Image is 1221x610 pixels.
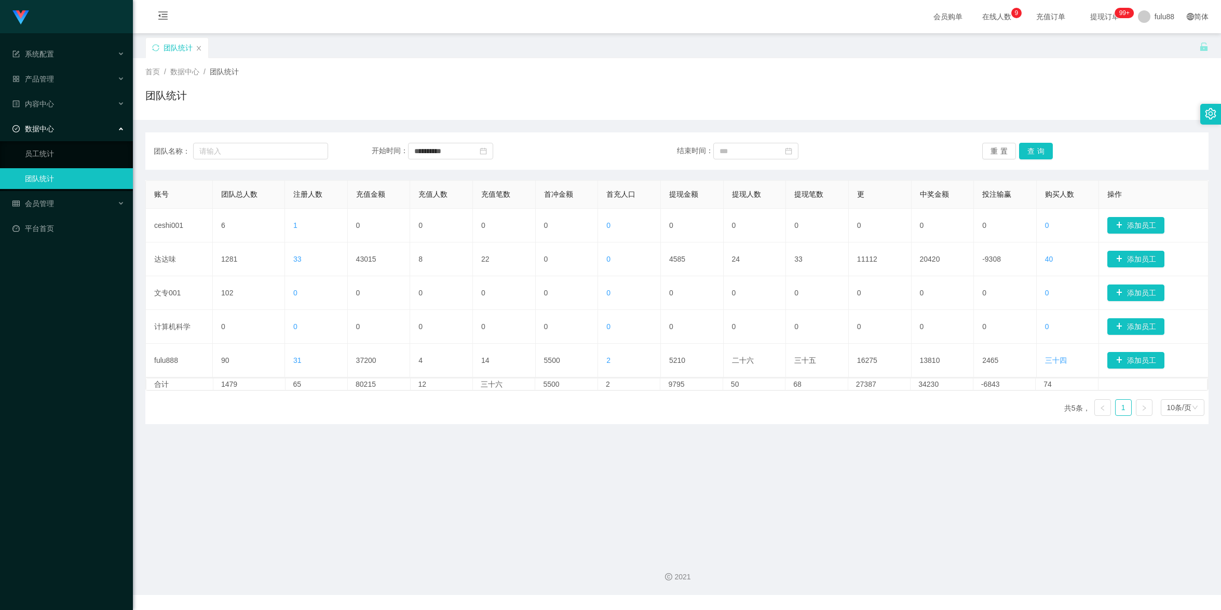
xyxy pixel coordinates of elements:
[145,1,181,34] i: 图标: 菜单折叠
[164,67,166,76] font: /
[154,255,176,263] font: 达达味
[981,380,1000,388] font: -6843
[12,200,20,207] i: 图标： 表格
[982,322,986,331] font: 0
[293,255,302,263] font: 33
[1107,217,1164,234] button: 图标: 加号添加员工
[25,100,54,108] font: 内容中心
[933,12,962,21] font: 会员购单
[677,146,713,155] font: 结束时间：
[1205,108,1216,119] i: 图标：设置
[1045,190,1074,198] font: 购买人数
[918,380,939,388] font: 34230
[1015,9,1019,17] font: 9
[25,168,125,189] a: 团队统计
[293,289,297,297] font: 0
[920,190,949,198] font: 中奖金额
[356,221,360,229] font: 0
[920,221,924,229] font: 0
[793,380,802,388] font: 68
[731,380,739,388] font: 50
[193,143,328,159] input: 请输入
[481,356,490,364] font: 14
[982,356,998,364] font: 2465
[544,322,548,331] font: 0
[1045,322,1049,331] font: 0
[606,356,610,364] font: 2
[1045,255,1053,263] font: 40
[293,380,302,388] font: 65
[857,190,864,198] font: 更
[1115,8,1134,18] sup: 175
[857,255,877,263] font: 11112
[544,289,548,297] font: 0
[1045,356,1067,364] font: 三十四
[544,356,560,364] font: 5500
[481,255,490,263] font: 22
[982,221,986,229] font: 0
[920,322,924,331] font: 0
[418,289,423,297] font: 0
[1121,403,1125,412] font: 1
[732,322,736,331] font: 0
[372,146,408,155] font: 开始时间：
[152,44,159,51] i: 图标：同步
[544,255,548,263] font: 0
[293,322,297,331] font: 0
[669,190,698,198] font: 提现金额
[221,322,225,331] font: 0
[669,221,673,229] font: 0
[920,356,940,364] font: 13810
[12,125,20,132] i: 图标: 检查-圆圈-o
[982,190,1011,198] font: 投注输赢
[12,218,125,239] a: 图标：仪表板平台首页
[1141,405,1147,411] i: 图标： 右
[982,255,1001,263] font: -9308
[154,380,169,388] font: 合计
[221,380,237,388] font: 1479
[481,380,503,388] font: 三十六
[920,255,940,263] font: 20420
[669,255,685,263] font: 4585
[25,75,54,83] font: 产品管理
[154,190,169,198] font: 账号
[356,380,376,388] font: 80215
[154,322,191,331] font: 计算机科学
[794,322,798,331] font: 0
[732,221,736,229] font: 0
[794,221,798,229] font: 0
[293,356,302,364] font: 31
[12,100,20,107] i: 图标：个人资料
[606,190,635,198] font: 首充人口
[856,380,876,388] font: 27387
[982,12,1011,21] font: 在线人数
[857,322,861,331] font: 0
[1167,400,1191,415] div: 10条/页
[794,356,816,364] font: 三十五
[481,289,485,297] font: 0
[857,221,861,229] font: 0
[418,190,447,198] font: 充值人数
[196,45,202,51] i: 图标： 关闭
[1107,284,1164,301] button: 图标: 加号添加员工
[154,221,183,229] font: ceshi001
[1045,289,1049,297] font: 0
[480,147,487,155] i: 图标：日历
[669,289,673,297] font: 0
[481,190,510,198] font: 充值笔数
[1107,190,1122,198] font: 操作
[293,221,297,229] font: 1
[25,50,54,58] font: 系统配置
[982,143,1016,159] button: 重置
[920,289,924,297] font: 0
[544,190,573,198] font: 首冲金额
[1167,403,1191,412] font: 10条/页
[1107,318,1164,335] button: 图标: 加号添加员工
[481,322,485,331] font: 0
[1019,143,1053,159] button: 查询
[1194,12,1209,21] font: 简体
[1036,12,1065,21] font: 充值订单
[732,190,761,198] font: 提现人数
[669,356,685,364] font: 5210
[674,573,690,581] font: 2021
